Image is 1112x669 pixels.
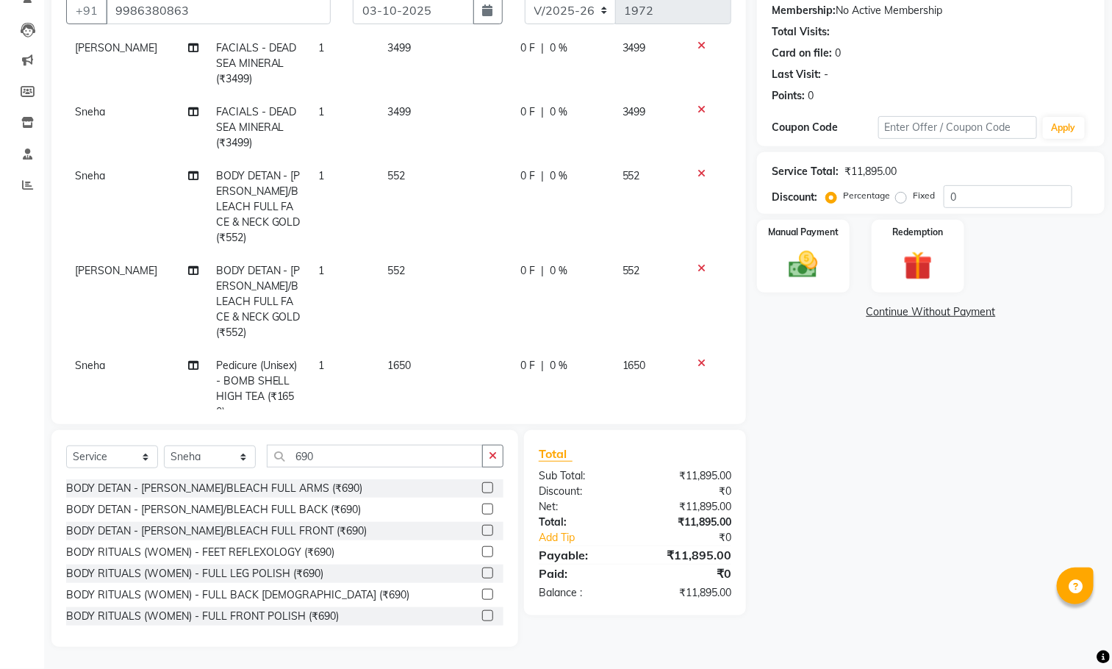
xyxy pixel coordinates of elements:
div: Total Visits: [772,24,830,40]
span: Sneha [75,169,105,182]
label: Manual Payment [768,226,839,239]
span: 0 % [550,40,567,56]
span: Pedicure (Unisex) - BOMB SHELL HIGH TEA (₹1650) [216,359,298,418]
a: Continue Without Payment [760,304,1102,320]
span: 552 [387,264,405,277]
span: 0 % [550,263,567,279]
div: BODY DETAN - [PERSON_NAME]/BLEACH FULL FRONT (₹690) [66,523,367,539]
span: BODY DETAN - [PERSON_NAME]/BLEACH FULL FACE & NECK GOLD (₹552) [216,264,301,339]
div: Net: [528,499,635,515]
div: 0 [808,88,814,104]
div: ₹0 [653,530,743,545]
div: - [824,67,828,82]
div: ₹11,895.00 [635,468,742,484]
label: Fixed [913,189,935,202]
input: Search or Scan [267,445,483,468]
span: 1650 [387,359,411,372]
div: BODY RITUALS (WOMEN) - FULL FRONT POLISH (₹690) [66,609,339,624]
div: Card on file: [772,46,832,61]
div: Discount: [772,190,817,205]
span: 552 [623,169,640,182]
input: Enter Offer / Coupon Code [878,116,1037,139]
span: Total [539,446,573,462]
div: Discount: [528,484,635,499]
span: FACIALS - DEAD SEA MINERAL (₹3499) [216,105,297,149]
div: Service Total: [772,164,839,179]
div: BODY RITUALS (WOMEN) - FULL LEG POLISH (₹690) [66,566,323,582]
span: Sneha [75,105,105,118]
span: 0 F [520,168,535,184]
span: 3499 [623,41,646,54]
span: FACIALS - DEAD SEA MINERAL (₹3499) [216,41,297,85]
span: | [541,168,544,184]
span: 0 F [520,40,535,56]
div: No Active Membership [772,3,1090,18]
span: [PERSON_NAME] [75,41,157,54]
span: 552 [623,264,640,277]
span: 3499 [387,41,411,54]
div: ₹11,895.00 [635,515,742,530]
span: [PERSON_NAME] [75,264,157,277]
span: 0 F [520,104,535,120]
div: BODY RITUALS (WOMEN) - FULL BACK [DEMOGRAPHIC_DATA] (₹690) [66,587,409,603]
div: ₹11,895.00 [635,546,742,564]
span: 1 [319,264,325,277]
span: 1 [319,169,325,182]
span: 0 F [520,263,535,279]
div: Total: [528,515,635,530]
span: 0 % [550,168,567,184]
div: Last Visit: [772,67,821,82]
button: Apply [1043,117,1085,139]
img: _cash.svg [780,248,827,282]
span: 3499 [623,105,646,118]
div: BODY DETAN - [PERSON_NAME]/BLEACH FULL BACK (₹690) [66,502,361,518]
span: | [541,40,544,56]
div: BODY RITUALS (WOMEN) - FEET REFLEXOLOGY (₹690) [66,545,334,560]
span: 0 % [550,358,567,373]
span: 1 [319,105,325,118]
div: Paid: [528,565,635,582]
span: 3499 [387,105,411,118]
a: Add Tip [528,530,653,545]
div: Membership: [772,3,836,18]
span: 1 [319,359,325,372]
span: | [541,358,544,373]
div: 0 [835,46,841,61]
div: ₹11,895.00 [844,164,897,179]
span: | [541,263,544,279]
span: 0 % [550,104,567,120]
span: 1 [319,41,325,54]
span: 1650 [623,359,646,372]
div: ₹0 [635,565,742,582]
img: _gift.svg [894,248,941,284]
span: 0 F [520,358,535,373]
div: ₹11,895.00 [635,585,742,601]
div: ₹11,895.00 [635,499,742,515]
div: Coupon Code [772,120,878,135]
span: BODY DETAN - [PERSON_NAME]/BLEACH FULL FACE & NECK GOLD (₹552) [216,169,301,244]
span: 552 [387,169,405,182]
div: BODY DETAN - [PERSON_NAME]/BLEACH FULL ARMS (₹690) [66,481,362,496]
div: Payable: [528,546,635,564]
div: Points: [772,88,805,104]
label: Redemption [892,226,943,239]
label: Percentage [843,189,890,202]
div: ₹0 [635,484,742,499]
div: Sub Total: [528,468,635,484]
div: Balance : [528,585,635,601]
span: | [541,104,544,120]
span: Sneha [75,359,105,372]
